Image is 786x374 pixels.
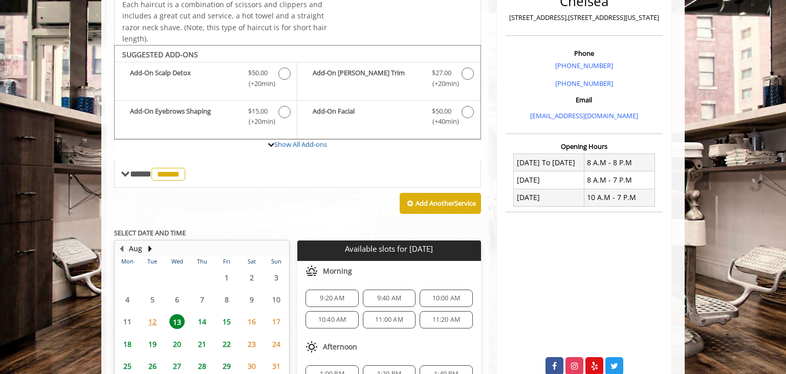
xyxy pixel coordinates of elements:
[264,333,289,355] td: Select day24
[214,256,239,267] th: Fri
[244,359,259,373] span: 30
[269,337,284,351] span: 24
[145,314,160,329] span: 12
[269,314,284,329] span: 17
[146,243,154,254] button: Next Month
[115,256,140,267] th: Mon
[120,359,135,373] span: 25
[243,78,273,89] span: (+20min )
[189,333,214,355] td: Select day21
[426,116,456,127] span: (+40min )
[301,245,476,253] p: Available slots for [DATE]
[363,290,416,307] div: 9:40 AM
[189,311,214,333] td: Select day14
[363,311,416,328] div: 11:00 AM
[248,106,268,117] span: $15.00
[169,359,185,373] span: 27
[514,189,584,206] td: [DATE]
[114,45,481,140] div: The Made Man Haircut Add-onS
[508,12,660,23] p: [STREET_ADDRESS],[STREET_ADDRESS][US_STATE]
[269,359,284,373] span: 31
[584,154,654,171] td: 8 A.M - 8 P.M
[323,343,357,351] span: Afternoon
[165,333,189,355] td: Select day20
[420,311,472,328] div: 11:20 AM
[432,106,451,117] span: $50.00
[514,171,584,189] td: [DATE]
[120,106,292,130] label: Add-On Eyebrows Shaping
[194,337,210,351] span: 21
[432,294,461,302] span: 10:00 AM
[313,68,421,89] b: Add-On [PERSON_NAME] Trim
[400,193,481,214] button: Add AnotherService
[305,311,358,328] div: 10:40 AM
[274,140,327,149] a: Show All Add-ons
[264,256,289,267] th: Sun
[530,111,638,120] a: [EMAIL_ADDRESS][DOMAIN_NAME]
[189,256,214,267] th: Thu
[130,68,238,89] b: Add-On Scalp Detox
[320,294,344,302] span: 9:20 AM
[244,314,259,329] span: 16
[140,311,164,333] td: Select day12
[214,311,239,333] td: Select day15
[305,290,358,307] div: 9:20 AM
[432,316,461,324] span: 11:20 AM
[130,106,238,127] b: Add-On Eyebrows Shaping
[169,337,185,351] span: 20
[122,50,198,59] b: SUGGESTED ADD-ONS
[140,256,164,267] th: Tue
[514,154,584,171] td: [DATE] To [DATE]
[239,256,264,267] th: Sat
[243,116,273,127] span: (+20min )
[219,314,234,329] span: 15
[239,311,264,333] td: Select day16
[584,171,654,189] td: 8 A.M - 7 P.M
[248,68,268,78] span: $50.00
[305,341,318,353] img: afternoon slots
[145,337,160,351] span: 19
[114,228,186,237] b: SELECT DATE AND TIME
[219,337,234,351] span: 22
[165,311,189,333] td: Select day13
[302,106,475,130] label: Add-On Facial
[140,333,164,355] td: Select day19
[145,359,160,373] span: 26
[555,61,613,70] a: [PHONE_NUMBER]
[426,78,456,89] span: (+20min )
[244,337,259,351] span: 23
[377,294,401,302] span: 9:40 AM
[194,314,210,329] span: 14
[506,143,663,150] h3: Opening Hours
[375,316,403,324] span: 11:00 AM
[165,256,189,267] th: Wed
[416,199,476,208] b: Add Another Service
[219,359,234,373] span: 29
[302,68,475,92] label: Add-On Beard Trim
[318,316,346,324] span: 10:40 AM
[313,106,421,127] b: Add-On Facial
[239,333,264,355] td: Select day23
[120,68,292,92] label: Add-On Scalp Detox
[432,68,451,78] span: $27.00
[169,314,185,329] span: 13
[305,265,318,277] img: morning slots
[264,311,289,333] td: Select day17
[584,189,654,206] td: 10 A.M - 7 P.M
[115,333,140,355] td: Select day18
[508,96,660,103] h3: Email
[194,359,210,373] span: 28
[117,243,125,254] button: Previous Month
[508,50,660,57] h3: Phone
[323,267,352,275] span: Morning
[214,333,239,355] td: Select day22
[420,290,472,307] div: 10:00 AM
[120,337,135,351] span: 18
[555,79,613,88] a: [PHONE_NUMBER]
[129,243,142,254] button: Aug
